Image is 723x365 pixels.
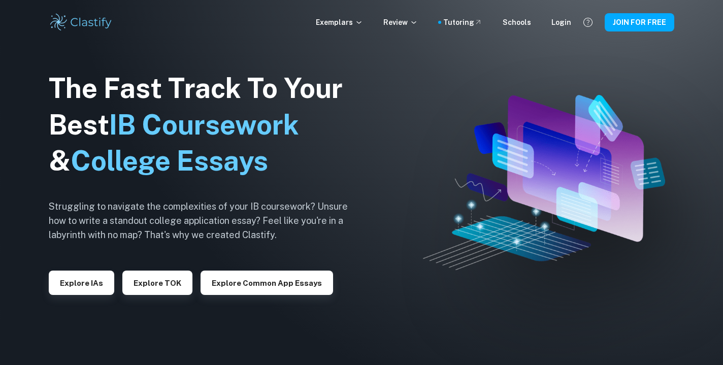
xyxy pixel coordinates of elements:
a: Explore TOK [122,278,192,287]
img: Clastify logo [49,12,113,32]
a: Explore Common App essays [201,278,333,287]
p: Exemplars [316,17,363,28]
button: Help and Feedback [579,14,597,31]
a: Login [551,17,571,28]
h6: Struggling to navigate the complexities of your IB coursework? Unsure how to write a standout col... [49,200,364,242]
a: Tutoring [443,17,482,28]
h1: The Fast Track To Your Best & [49,70,364,180]
img: Clastify hero [423,95,665,270]
button: Explore Common App essays [201,271,333,295]
button: Explore TOK [122,271,192,295]
a: Explore IAs [49,278,114,287]
a: Schools [503,17,531,28]
p: Review [383,17,418,28]
span: IB Coursework [109,109,299,141]
span: College Essays [71,145,268,177]
button: JOIN FOR FREE [605,13,674,31]
button: Explore IAs [49,271,114,295]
